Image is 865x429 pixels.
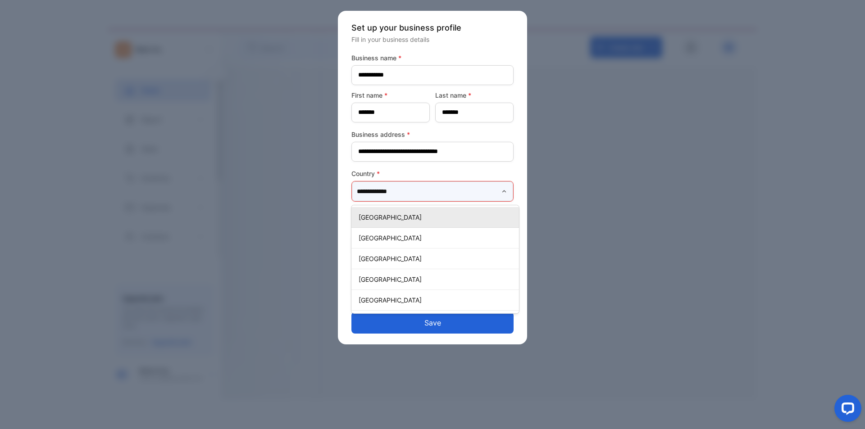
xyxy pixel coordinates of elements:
p: [GEOGRAPHIC_DATA] [359,254,515,263]
p: This field is required [351,203,514,215]
label: Business name [351,53,514,63]
iframe: LiveChat chat widget [827,391,865,429]
p: [GEOGRAPHIC_DATA] [359,212,515,222]
p: [GEOGRAPHIC_DATA] [359,295,515,305]
p: [GEOGRAPHIC_DATA] [359,233,515,243]
label: Last name [435,90,514,100]
label: First name [351,90,430,100]
p: [GEOGRAPHIC_DATA] [359,275,515,284]
p: Set up your business profile [351,22,514,34]
p: Fill in your business details [351,35,514,44]
label: Country [351,169,514,178]
button: Save [351,312,514,334]
label: Business address [351,130,514,139]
